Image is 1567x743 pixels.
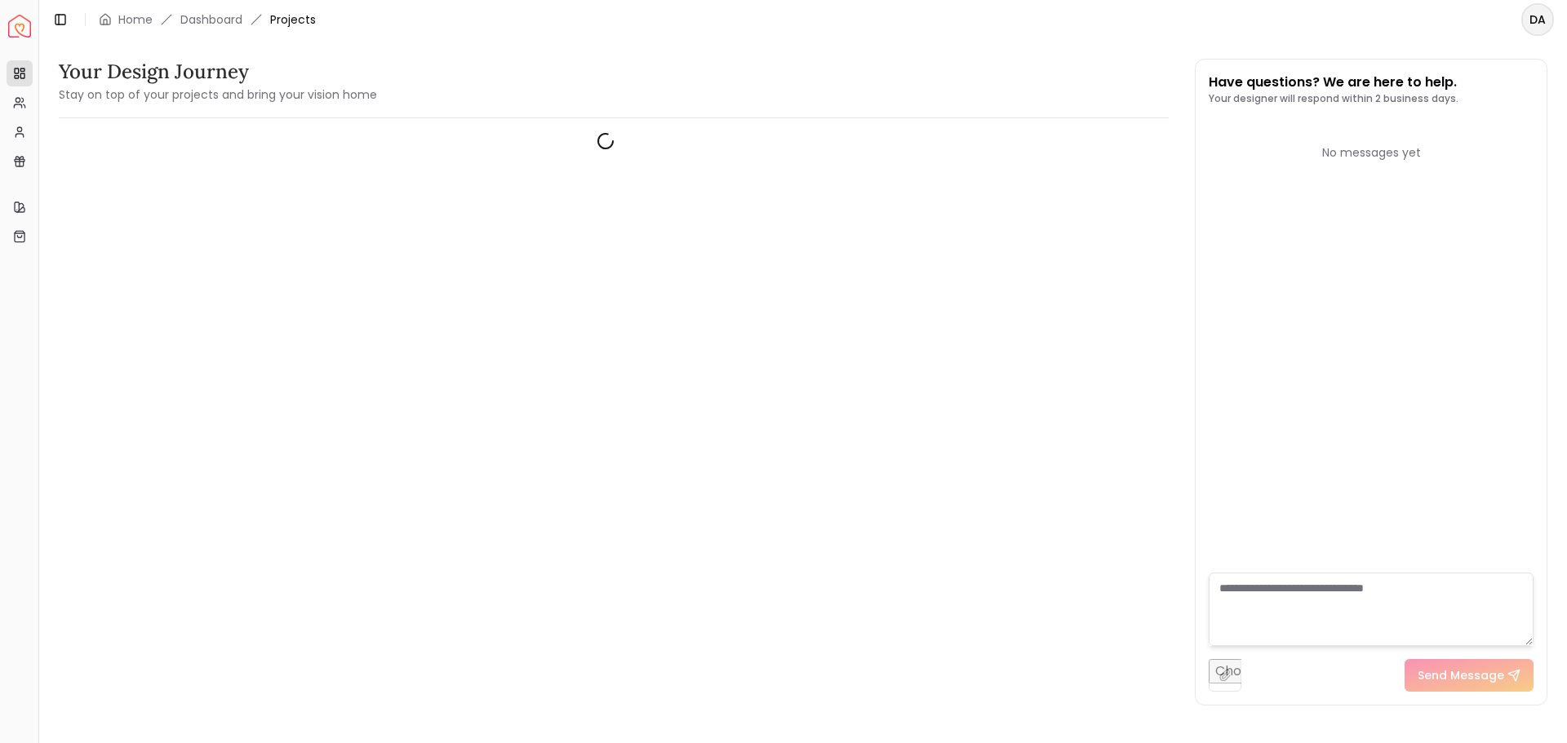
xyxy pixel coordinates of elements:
[8,15,31,38] img: Spacejoy Logo
[1209,144,1534,161] div: No messages yet
[8,15,31,38] a: Spacejoy
[270,11,316,28] span: Projects
[59,59,377,85] h3: Your Design Journey
[1209,92,1458,105] p: Your designer will respond within 2 business days.
[59,86,377,103] small: Stay on top of your projects and bring your vision home
[118,11,153,28] a: Home
[1521,3,1554,36] button: DA
[180,11,242,28] a: Dashboard
[1209,73,1458,92] p: Have questions? We are here to help.
[1523,5,1552,34] span: DA
[99,11,316,28] nav: breadcrumb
